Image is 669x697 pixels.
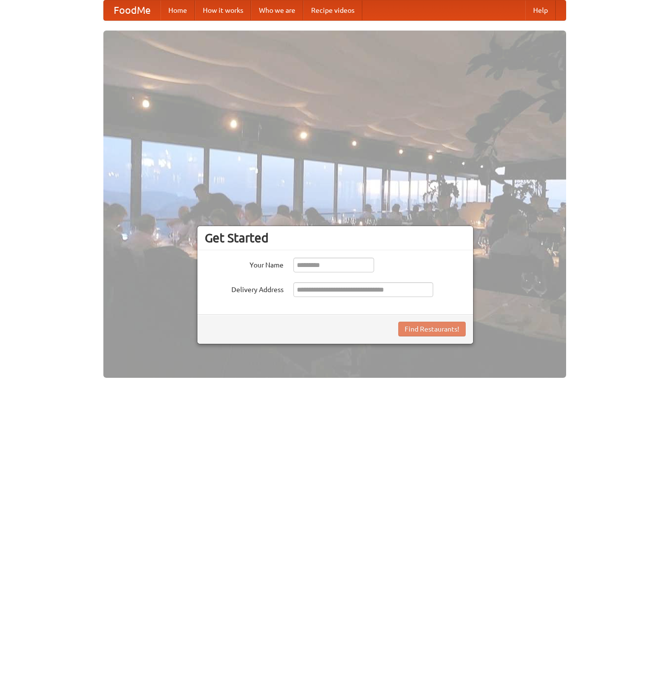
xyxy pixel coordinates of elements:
[303,0,362,20] a: Recipe videos
[251,0,303,20] a: Who we are
[205,231,466,245] h3: Get Started
[104,0,160,20] a: FoodMe
[160,0,195,20] a: Home
[205,258,284,270] label: Your Name
[525,0,556,20] a: Help
[195,0,251,20] a: How it works
[205,282,284,295] label: Delivery Address
[398,322,466,336] button: Find Restaurants!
